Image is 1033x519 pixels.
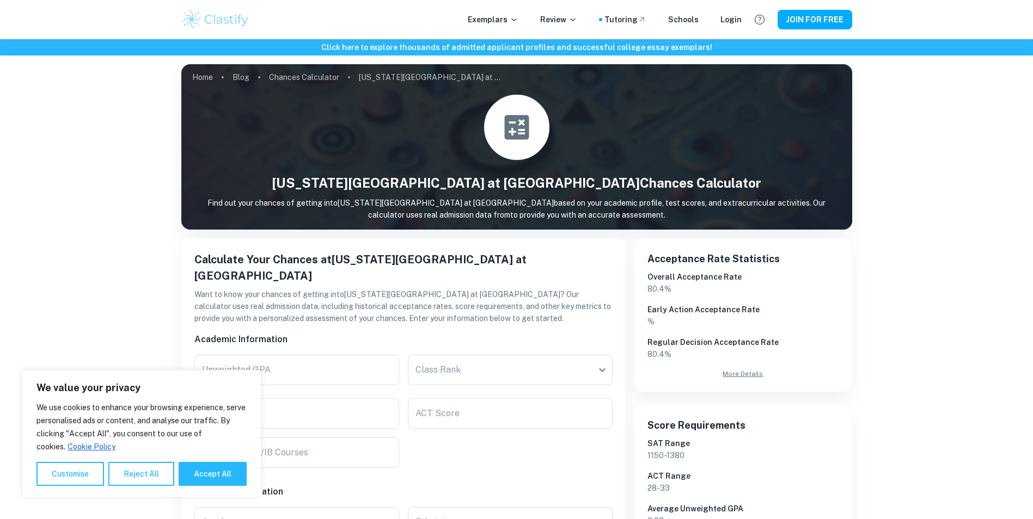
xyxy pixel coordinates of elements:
h6: Personal Information [194,485,613,498]
button: Reject All [108,462,174,486]
h6: Average Unweighted GPA [647,503,839,515]
h6: SAT Range [647,437,839,449]
h6: Overall Acceptance Rate [647,271,839,283]
p: We use cookies to enhance your browsing experience, serve personalised ads or content, and analys... [36,401,247,453]
a: Schools [668,14,699,26]
h5: Calculate Your Chances at [US_STATE][GEOGRAPHIC_DATA] at [GEOGRAPHIC_DATA] [194,251,613,284]
button: JOIN FOR FREE [778,10,852,29]
a: Tutoring [604,14,646,26]
p: Exemplars [468,14,518,26]
h6: ACT Range [647,470,839,482]
p: % [647,316,839,328]
p: 80.4 % [647,348,839,360]
a: Login [720,14,742,26]
p: 80.4 % [647,283,839,295]
h6: Regular Decision Acceptance Rate [647,336,839,348]
button: Help and Feedback [750,10,769,29]
button: Accept All [179,462,247,486]
img: Clastify logo [181,9,250,30]
p: Review [540,14,577,26]
p: 1150 - 1380 [647,449,839,461]
h6: Academic Information [194,333,613,346]
button: Customise [36,462,104,486]
a: More Details [647,369,839,379]
div: We value your privacy [22,370,261,497]
p: Find out your chances of getting into [US_STATE][GEOGRAPHIC_DATA] at [GEOGRAPHIC_DATA] based on y... [181,197,852,221]
a: Chances Calculator [269,70,339,85]
p: We value your privacy [36,381,247,394]
p: Want to know your chances of getting into [US_STATE][GEOGRAPHIC_DATA] at [GEOGRAPHIC_DATA] ? Our ... [194,288,613,324]
h1: [US_STATE][GEOGRAPHIC_DATA] at [GEOGRAPHIC_DATA] Chances Calculator [181,173,852,193]
p: [US_STATE][GEOGRAPHIC_DATA] at [GEOGRAPHIC_DATA] [359,71,500,83]
a: Home [192,70,213,85]
a: Blog [233,70,249,85]
a: Cookie Policy [67,442,116,452]
h6: Click here to explore thousands of admitted applicant profiles and successful college essay exemp... [2,41,1031,53]
p: 28 - 33 [647,482,839,494]
h6: Early Action Acceptance Rate [647,304,839,316]
h6: Score Requirements [647,418,839,433]
h6: Acceptance Rate Statistics [647,251,839,267]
